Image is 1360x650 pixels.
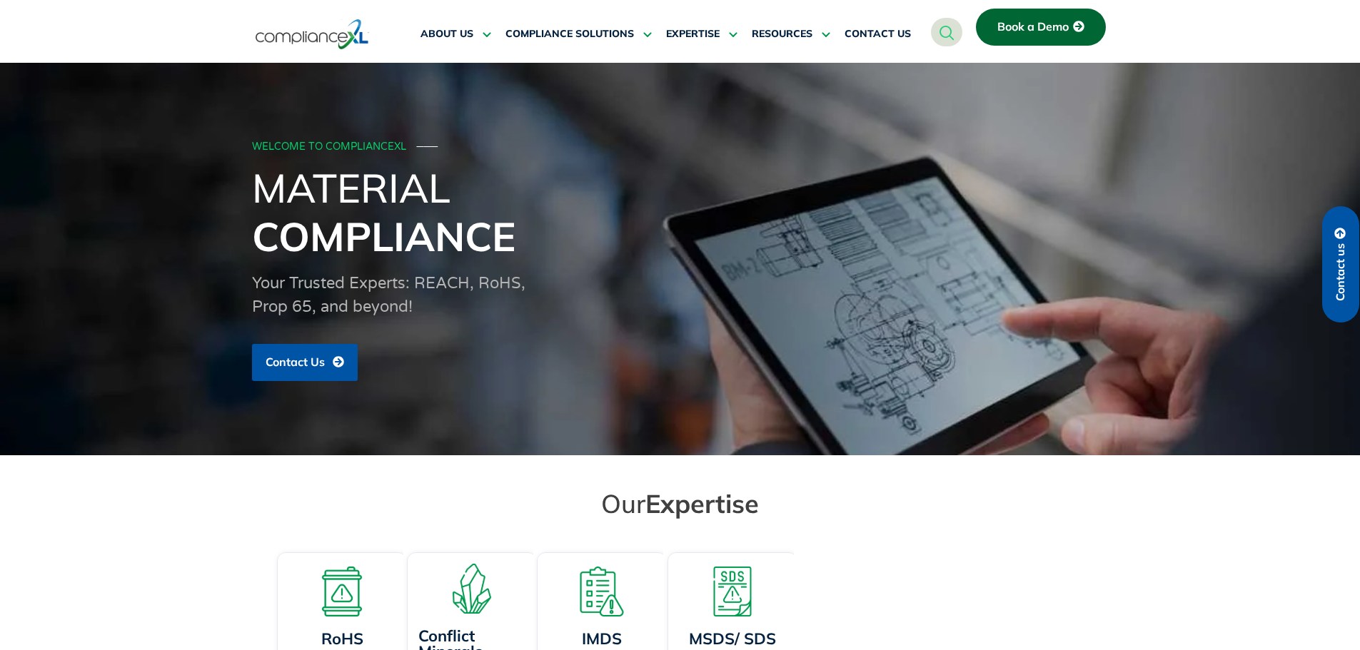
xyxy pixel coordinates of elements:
[252,211,515,261] span: Compliance
[317,567,367,616] img: A board with a warning sign
[931,18,962,46] a: navsearch-button
[417,141,438,153] span: ───
[1322,206,1359,323] a: Contact us
[252,141,1104,153] div: WELCOME TO COMPLIANCEXL
[845,17,911,51] a: CONTACT US
[447,564,497,614] img: A representation of minerals
[707,567,757,616] img: A warning board with SDS displaying
[582,629,622,649] a: IMDS
[752,28,812,41] span: RESOURCES
[321,629,363,649] a: RoHS
[645,487,759,519] span: Expertise
[752,17,830,51] a: RESOURCES
[420,28,473,41] span: ABOUT US
[666,28,720,41] span: EXPERTISE
[666,17,737,51] a: EXPERTISE
[252,274,525,316] span: Your Trusted Experts: REACH, RoHS, Prop 65, and beyond!
[505,17,652,51] a: COMPLIANCE SOLUTIONS
[252,163,1109,260] h1: Material
[689,629,776,649] a: MSDS/ SDS
[252,344,358,381] a: Contact Us
[845,28,911,41] span: CONTACT US
[266,356,325,369] span: Contact Us
[1334,243,1347,301] span: Contact us
[505,28,634,41] span: COMPLIANCE SOLUTIONS
[997,21,1069,34] span: Book a Demo
[256,18,369,51] img: logo-one.svg
[976,9,1106,46] a: Book a Demo
[577,567,627,616] img: A list board with a warning
[281,487,1080,519] h2: Our
[420,17,491,51] a: ABOUT US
